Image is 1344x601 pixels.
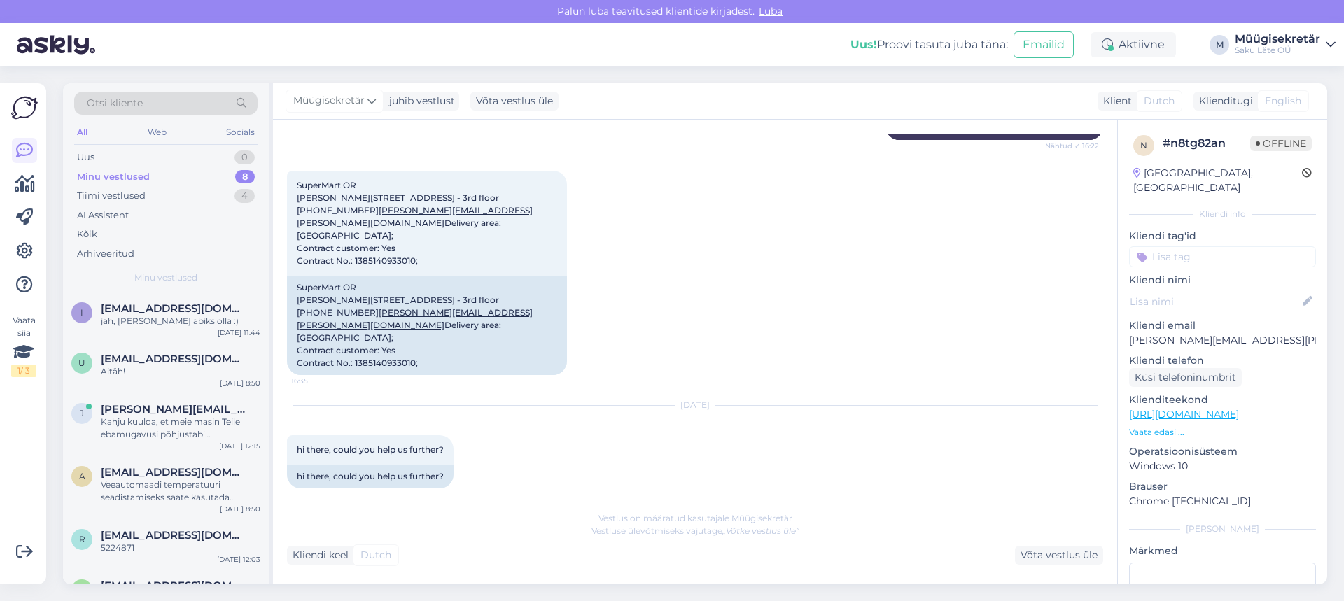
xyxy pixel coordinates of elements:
[134,271,197,284] span: Minu vestlused
[297,180,533,266] span: SuperMart OR [PERSON_NAME][STREET_ADDRESS] - 3rd floor [PHONE_NUMBER] Delivery area: [GEOGRAPHIC_...
[291,376,344,386] span: 16:35
[1129,408,1239,420] a: [URL][DOMAIN_NAME]
[755,5,787,17] span: Luba
[1235,34,1336,56] a: MüügisekretärSaku Läte OÜ
[218,327,260,338] div: [DATE] 11:44
[1133,166,1302,195] div: [GEOGRAPHIC_DATA], [GEOGRAPHIC_DATA]
[287,399,1103,411] div: [DATE]
[145,123,169,141] div: Web
[598,513,792,523] span: Vestlus on määratud kasutajale Müügisekretär
[11,365,36,377] div: 1 / 3
[291,489,344,500] span: 13:05
[1129,544,1316,558] p: Märkmed
[101,416,260,441] div: Kahju kuulda, et meie masin Teile ebamugavusi põhjustab! [GEOGRAPHIC_DATA] on teile sattunud praa...
[1129,273,1316,288] p: Kliendi nimi
[101,365,260,378] div: Aitäh!
[77,208,129,222] div: AI Assistent
[77,150,94,164] div: Uus
[1235,34,1320,45] div: Müügisekretär
[1129,246,1316,267] input: Lisa tag
[220,378,260,388] div: [DATE] 8:50
[77,170,150,184] div: Minu vestlused
[77,189,146,203] div: Tiimi vestlused
[101,302,246,315] span: info@tece.ee
[297,205,533,228] a: [PERSON_NAME][EMAIL_ADDRESS][PERSON_NAME][DOMAIN_NAME]
[101,529,246,542] span: rait.karro@amit.eu
[287,465,454,488] div: hi there, could you help us further?
[234,150,255,164] div: 0
[78,358,85,368] span: U
[77,227,97,241] div: Kõik
[79,471,85,481] span: a
[220,504,260,514] div: [DATE] 8:50
[1129,426,1316,439] p: Vaata edasi ...
[79,534,85,544] span: r
[1129,459,1316,474] p: Windows 10
[1129,333,1316,348] p: [PERSON_NAME][EMAIL_ADDRESS][PERSON_NAME][DOMAIN_NAME]
[80,307,83,318] span: i
[219,441,260,451] div: [DATE] 12:15
[1129,353,1316,368] p: Kliendi telefon
[217,554,260,565] div: [DATE] 12:03
[1235,45,1320,56] div: Saku Läte OÜ
[1129,393,1316,407] p: Klienditeekond
[1193,94,1253,108] div: Klienditugi
[101,466,246,479] span: airi@meediagrupi.ee
[74,123,90,141] div: All
[1129,208,1316,220] div: Kliendi info
[1129,479,1316,494] p: Brauser
[850,36,1008,53] div: Proovi tasuta juba täna:
[591,525,799,536] span: Vestluse ülevõtmiseks vajutage
[293,93,365,108] span: Müügisekretär
[287,276,567,375] div: SuperMart OR [PERSON_NAME][STREET_ADDRESS] - 3rd floor [PHONE_NUMBER] Delivery area: [GEOGRAPHIC_...
[80,408,84,418] span: j
[297,307,533,330] a: [PERSON_NAME][EMAIL_ADDRESS][PERSON_NAME][DOMAIN_NAME]
[87,96,143,111] span: Otsi kliente
[1129,318,1316,333] p: Kliendi email
[1140,140,1147,150] span: n
[1129,368,1242,387] div: Küsi telefoninumbrit
[1129,523,1316,535] div: [PERSON_NAME]
[101,315,260,327] div: jah, [PERSON_NAME] abiks olla :)
[101,353,246,365] span: Umdaursula@gmail.com
[1130,294,1300,309] input: Lisa nimi
[1129,494,1316,509] p: Chrome [TECHNICAL_ID]
[360,548,391,563] span: Dutch
[850,38,877,51] b: Uus!
[1091,32,1176,57] div: Aktiivne
[1129,229,1316,243] p: Kliendi tag'id
[11,314,36,377] div: Vaata siia
[234,189,255,203] div: 4
[1014,31,1074,58] button: Emailid
[1265,94,1301,108] span: English
[101,479,260,504] div: Veeautomaadi temperatuuri seadistamiseks saate kasutada CoolTouch rakendust. Kui veeautomaat ei j...
[1129,444,1316,459] p: Operatsioonisüsteem
[235,170,255,184] div: 8
[101,403,246,416] span: jana.nosova@perearstikeskus.net
[722,525,799,536] i: „Võtke vestlus üle”
[470,92,559,111] div: Võta vestlus üle
[297,444,444,455] span: hi there, could you help us further?
[11,94,38,121] img: Askly Logo
[1210,35,1229,55] div: M
[1163,135,1250,152] div: # n8tg82an
[384,94,455,108] div: juhib vestlust
[101,542,260,554] div: 5224871
[223,123,258,141] div: Socials
[101,579,246,592] span: maari@ekspro.ee
[287,548,349,563] div: Kliendi keel
[77,247,134,261] div: Arhiveeritud
[1144,94,1175,108] span: Dutch
[1015,546,1103,565] div: Võta vestlus üle
[1250,136,1312,151] span: Offline
[1045,141,1099,151] span: Nähtud ✓ 16:22
[1098,94,1132,108] div: Klient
